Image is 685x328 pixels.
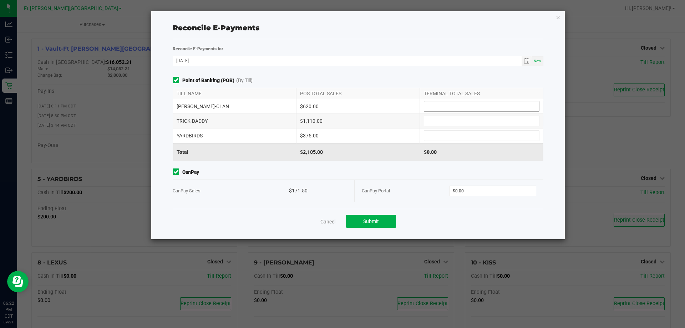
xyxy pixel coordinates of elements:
div: TERMINAL TOTAL SALES [420,88,543,99]
strong: Reconcile E-Payments for [173,46,223,51]
span: Toggle calendar [522,56,532,66]
div: TRICK-DADDY [173,114,296,128]
div: $620.00 [296,99,420,113]
span: Now [534,59,541,63]
button: Submit [346,215,396,228]
div: YARDBIRDS [173,128,296,143]
strong: CanPay [182,168,199,176]
div: $1,110.00 [296,114,420,128]
strong: Point of Banking (POB) [182,77,234,84]
div: $171.50 [289,180,347,202]
input: Date [173,56,522,65]
div: Reconcile E-Payments [173,22,543,33]
span: CanPay Sales [173,188,201,193]
form-toggle: Include in reconciliation [173,77,182,84]
form-toggle: Include in reconciliation [173,168,182,176]
span: (By Till) [236,77,253,84]
div: TILL NAME [173,88,296,99]
div: Total [173,143,296,161]
div: POS TOTAL SALES [296,88,420,99]
span: CanPay Portal [362,188,390,193]
div: $0.00 [420,143,543,161]
iframe: Resource center [7,271,29,292]
a: Cancel [320,218,335,225]
div: $2,105.00 [296,143,420,161]
div: [PERSON_NAME]-CLAN [173,99,296,113]
div: $375.00 [296,128,420,143]
span: Submit [363,218,379,224]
